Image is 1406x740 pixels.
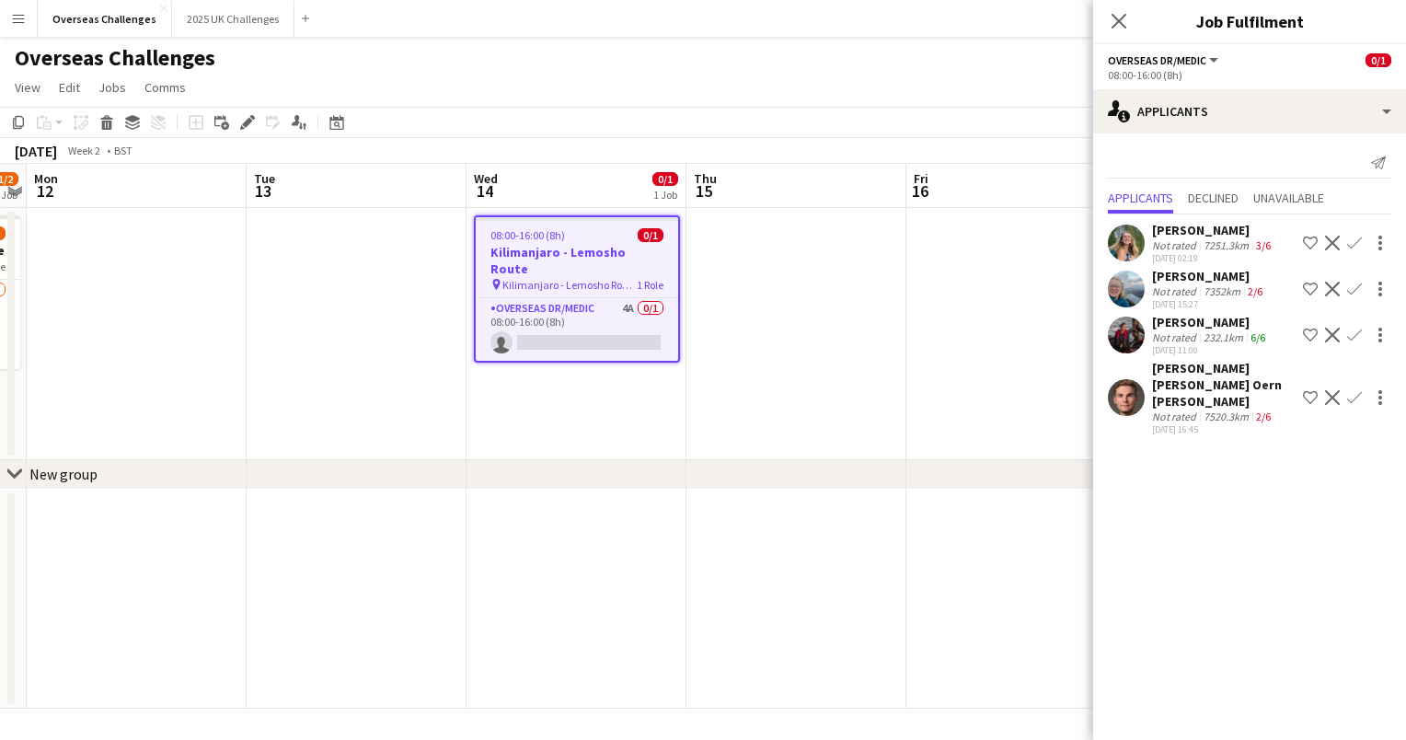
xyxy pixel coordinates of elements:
div: [DATE] 11:00 [1152,344,1269,356]
div: [PERSON_NAME] [1152,268,1266,284]
div: Not rated [1152,238,1200,252]
span: 0/1 [638,228,663,242]
span: Thu [694,170,717,187]
button: Overseas Dr/Medic [1108,53,1221,67]
div: [DATE] [15,142,57,160]
button: Overseas Challenges [38,1,172,37]
app-skills-label: 3/6 [1256,238,1271,252]
app-skills-label: 2/6 [1256,410,1271,423]
div: 08:00-16:00 (8h) [1108,68,1391,82]
span: 16 [911,180,928,202]
div: Not rated [1152,410,1200,423]
div: [PERSON_NAME] [PERSON_NAME] Oern [PERSON_NAME] [1152,360,1296,410]
h3: Job Fulfilment [1093,9,1406,33]
span: Applicants [1108,191,1173,204]
div: Not rated [1152,330,1200,344]
span: Edit [59,79,80,96]
div: Applicants [1093,89,1406,133]
span: 15 [691,180,717,202]
span: View [15,79,40,96]
div: 232.1km [1200,330,1247,344]
div: 1 Job [653,188,677,202]
h1: Overseas Challenges [15,44,215,72]
span: 14 [471,180,498,202]
span: Fri [914,170,928,187]
span: 13 [251,180,275,202]
h3: Kilimanjaro - Lemosho Route [476,244,678,277]
span: Kilimanjaro - Lemosho Route [502,278,637,292]
div: 7520.3km [1200,410,1252,423]
span: Declined [1188,191,1239,204]
span: 12 [31,180,58,202]
button: 2025 UK Challenges [172,1,294,37]
div: New group [29,465,98,483]
div: BST [114,144,133,157]
app-skills-label: 6/6 [1250,330,1265,344]
app-skills-label: 2/6 [1248,284,1262,298]
a: Comms [137,75,193,99]
a: View [7,75,48,99]
div: [DATE] 15:27 [1152,298,1266,310]
div: [DATE] 02:19 [1152,252,1274,264]
span: Unavailable [1253,191,1324,204]
a: Jobs [91,75,133,99]
span: 1 Role [637,278,663,292]
a: Edit [52,75,87,99]
span: Mon [34,170,58,187]
span: Wed [474,170,498,187]
span: 0/1 [652,172,678,186]
span: Overseas Dr/Medic [1108,53,1206,67]
span: Jobs [98,79,126,96]
div: [PERSON_NAME] [1152,222,1274,238]
div: [DATE] 16:45 [1152,423,1296,435]
app-card-role: Overseas Dr/Medic4A0/108:00-16:00 (8h) [476,298,678,361]
span: 08:00-16:00 (8h) [490,228,565,242]
span: 0/1 [1366,53,1391,67]
div: Not rated [1152,284,1200,298]
app-job-card: 08:00-16:00 (8h)0/1Kilimanjaro - Lemosho Route Kilimanjaro - Lemosho Route1 RoleOverseas Dr/Medic... [474,215,680,363]
div: [PERSON_NAME] [1152,314,1269,330]
span: Tue [254,170,275,187]
span: Comms [144,79,186,96]
div: 7251.3km [1200,238,1252,252]
span: Week 2 [61,144,107,157]
div: 7352km [1200,284,1244,298]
